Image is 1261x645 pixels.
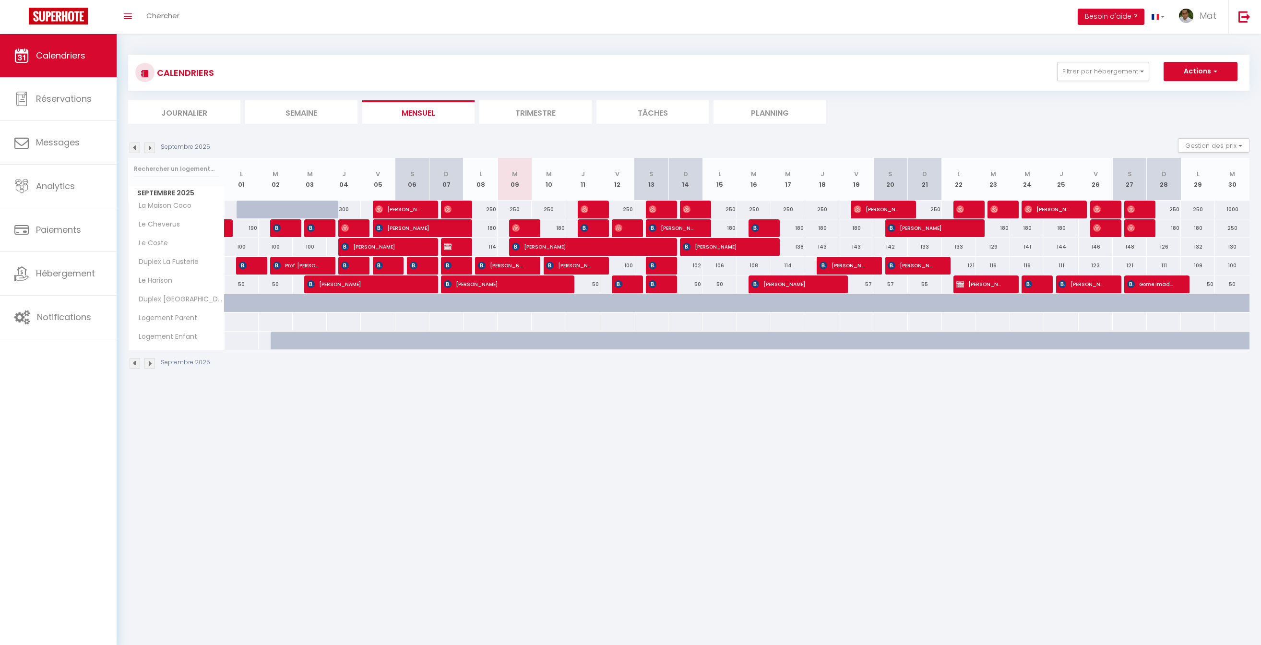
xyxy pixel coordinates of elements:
[293,238,327,256] div: 100
[464,238,498,256] div: 114
[327,158,361,201] th: 04
[683,200,694,218] span: [PERSON_NAME]
[478,256,524,275] span: [PERSON_NAME]
[464,158,498,201] th: 08
[908,158,942,201] th: 21
[498,158,532,201] th: 09
[479,169,482,179] abbr: L
[375,256,387,275] span: [PERSON_NAME]
[1215,275,1249,293] div: 50
[1057,62,1149,81] button: Filtrer par hébergement
[839,219,873,237] div: 180
[36,180,75,192] span: Analytics
[259,158,293,201] th: 02
[839,158,873,201] th: 19
[1010,238,1044,256] div: 141
[1215,158,1249,201] th: 30
[1162,169,1166,179] abbr: D
[1178,138,1249,153] button: Gestion des prix
[36,49,85,61] span: Calendriers
[1147,238,1181,256] div: 126
[702,275,737,293] div: 50
[361,158,395,201] th: 05
[1164,62,1237,81] button: Actions
[908,201,942,218] div: 250
[444,200,455,218] span: [PERSON_NAME]
[161,358,210,367] p: Septembre 2025
[444,238,455,256] span: [PERSON_NAME]
[1181,257,1215,275] div: 109
[581,200,592,218] span: [PERSON_NAME]/[PERSON_NAME]
[581,169,585,179] abbr: J
[956,200,968,218] span: [PERSON_NAME]
[600,201,634,218] div: 250
[821,169,824,179] abbr: J
[1044,257,1078,275] div: 111
[942,257,976,275] div: 121
[375,219,456,237] span: [PERSON_NAME]
[737,257,771,275] div: 108
[1181,201,1215,218] div: 250
[771,158,805,201] th: 17
[751,275,832,293] span: [PERSON_NAME]
[649,256,660,275] span: [PERSON_NAME]
[512,169,518,179] abbr: M
[854,200,900,218] span: [PERSON_NAME]
[342,169,346,179] abbr: J
[976,219,1010,237] div: 180
[751,219,763,237] span: [PERSON_NAME]
[805,238,839,256] div: 143
[512,238,662,256] span: [PERSON_NAME]
[1181,238,1215,256] div: 132
[566,275,600,293] div: 50
[1113,158,1147,201] th: 27
[649,169,654,179] abbr: S
[1010,219,1044,237] div: 180
[1147,219,1181,237] div: 180
[341,219,353,237] span: [PERSON_NAME]
[702,219,737,237] div: 180
[1200,10,1216,22] span: Mat
[668,275,702,293] div: 50
[498,201,532,218] div: 250
[341,256,353,275] span: Storm van Scherpenseel
[1113,257,1147,275] div: 121
[36,267,95,279] span: Hébergement
[134,160,219,178] input: Rechercher un logement...
[273,169,278,179] abbr: M
[990,200,1002,218] span: [PERSON_NAME]
[771,201,805,218] div: 250
[341,238,422,256] span: [PERSON_NAME]
[240,169,243,179] abbr: L
[1059,169,1063,179] abbr: J
[771,219,805,237] div: 180
[888,169,892,179] abbr: S
[1215,238,1249,256] div: 130
[1238,11,1250,23] img: logout
[683,238,763,256] span: [PERSON_NAME]
[155,62,214,84] h3: CALENDRIERS
[1010,257,1044,275] div: 116
[327,201,361,218] div: 300
[429,158,464,201] th: 07
[957,169,960,179] abbr: L
[888,219,968,237] span: [PERSON_NAME]
[130,332,200,342] span: Logement Enfant
[1078,9,1144,25] button: Besoin d'aide ?
[922,169,927,179] abbr: D
[615,275,626,293] span: [PERSON_NAME]
[36,224,81,236] span: Paiements
[649,219,695,237] span: [PERSON_NAME]
[410,256,421,275] span: [PERSON_NAME]
[1215,257,1249,275] div: 100
[976,158,1010,201] th: 23
[1044,158,1078,201] th: 25
[1229,169,1235,179] abbr: M
[873,238,907,256] div: 142
[307,219,319,237] span: [PERSON_NAME]
[129,186,224,200] span: Septembre 2025
[376,169,380,179] abbr: V
[1044,238,1078,256] div: 144
[130,238,170,249] span: Le Coste
[714,100,826,124] li: Planning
